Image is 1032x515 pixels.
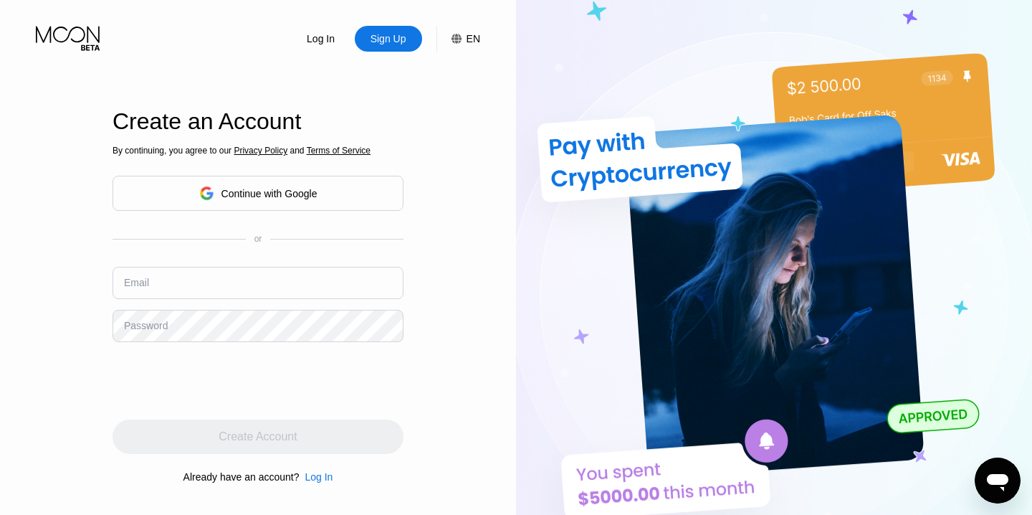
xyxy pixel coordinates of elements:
[113,108,403,135] div: Create an Account
[307,146,371,156] span: Terms of Service
[436,26,480,52] div: EN
[234,146,287,156] span: Privacy Policy
[113,146,403,156] div: By continuing, you agree to our
[299,471,333,483] div: Log In
[124,320,168,331] div: Password
[305,32,336,46] div: Log In
[355,26,422,52] div: Sign Up
[975,458,1021,504] iframe: Button to launch messaging window
[254,234,262,244] div: or
[124,277,149,288] div: Email
[221,188,317,199] div: Continue with Google
[467,33,480,44] div: EN
[287,146,307,156] span: and
[287,26,355,52] div: Log In
[305,471,333,483] div: Log In
[369,32,408,46] div: Sign Up
[183,471,300,483] div: Already have an account?
[113,353,330,409] iframe: reCAPTCHA
[113,176,403,211] div: Continue with Google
